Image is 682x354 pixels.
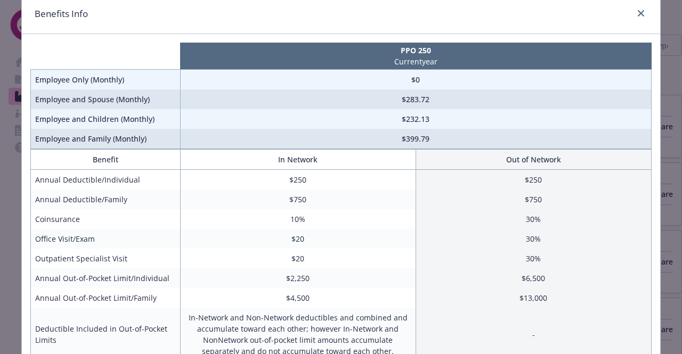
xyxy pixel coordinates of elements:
th: Benefit [31,150,181,170]
td: $750 [180,190,416,209]
td: $250 [416,170,651,190]
td: Annual Deductible/Family [31,190,181,209]
td: Annual Out-of-Pocket Limit/Family [31,288,181,308]
td: Employee and Family (Monthly) [31,129,181,149]
p: PPO 250 [182,45,649,56]
td: $20 [180,229,416,249]
td: 30% [416,209,651,229]
td: $20 [180,249,416,268]
td: $6,500 [416,268,651,288]
a: close [635,7,647,20]
td: Annual Out-of-Pocket Limit/Individual [31,268,181,288]
td: Coinsurance [31,209,181,229]
td: Employee Only (Monthly) [31,70,181,90]
td: $250 [180,170,416,190]
td: $13,000 [416,288,651,308]
td: 30% [416,229,651,249]
td: $2,250 [180,268,416,288]
th: In Network [180,150,416,170]
td: $399.79 [180,129,651,149]
td: Employee and Children (Monthly) [31,109,181,129]
td: $232.13 [180,109,651,129]
td: $4,500 [180,288,416,308]
td: $283.72 [180,89,651,109]
p: Current year [182,56,649,67]
td: Employee and Spouse (Monthly) [31,89,181,109]
th: intentionally left blank [31,43,181,70]
td: Outpatient Specialist Visit [31,249,181,268]
th: Out of Network [416,150,651,170]
td: $0 [180,70,651,90]
h1: Benefits Info [35,7,88,21]
td: Office Visit/Exam [31,229,181,249]
td: Annual Deductible/Individual [31,170,181,190]
td: $750 [416,190,651,209]
td: 10% [180,209,416,229]
td: 30% [416,249,651,268]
